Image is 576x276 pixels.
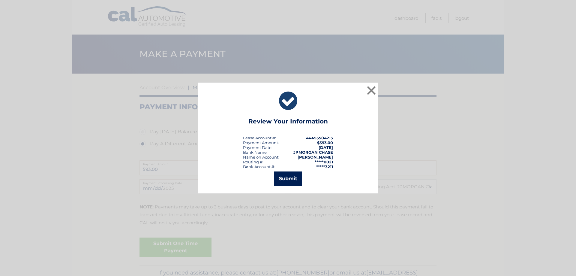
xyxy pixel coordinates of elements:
span: Payment Date [243,145,271,150]
div: Lease Account #: [243,135,276,140]
div: Routing #: [243,159,263,164]
span: [DATE] [319,145,333,150]
strong: 44455504213 [306,135,333,140]
button: × [365,84,377,96]
div: Payment Amount: [243,140,279,145]
strong: [PERSON_NAME] [298,155,333,159]
div: Bank Name: [243,150,268,155]
div: Name on Account: [243,155,279,159]
strong: JPMORGAN CHASE [293,150,333,155]
div: : [243,145,272,150]
span: $593.00 [317,140,333,145]
h3: Review Your Information [248,118,328,128]
div: Bank Account #: [243,164,275,169]
button: Submit [274,171,302,186]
